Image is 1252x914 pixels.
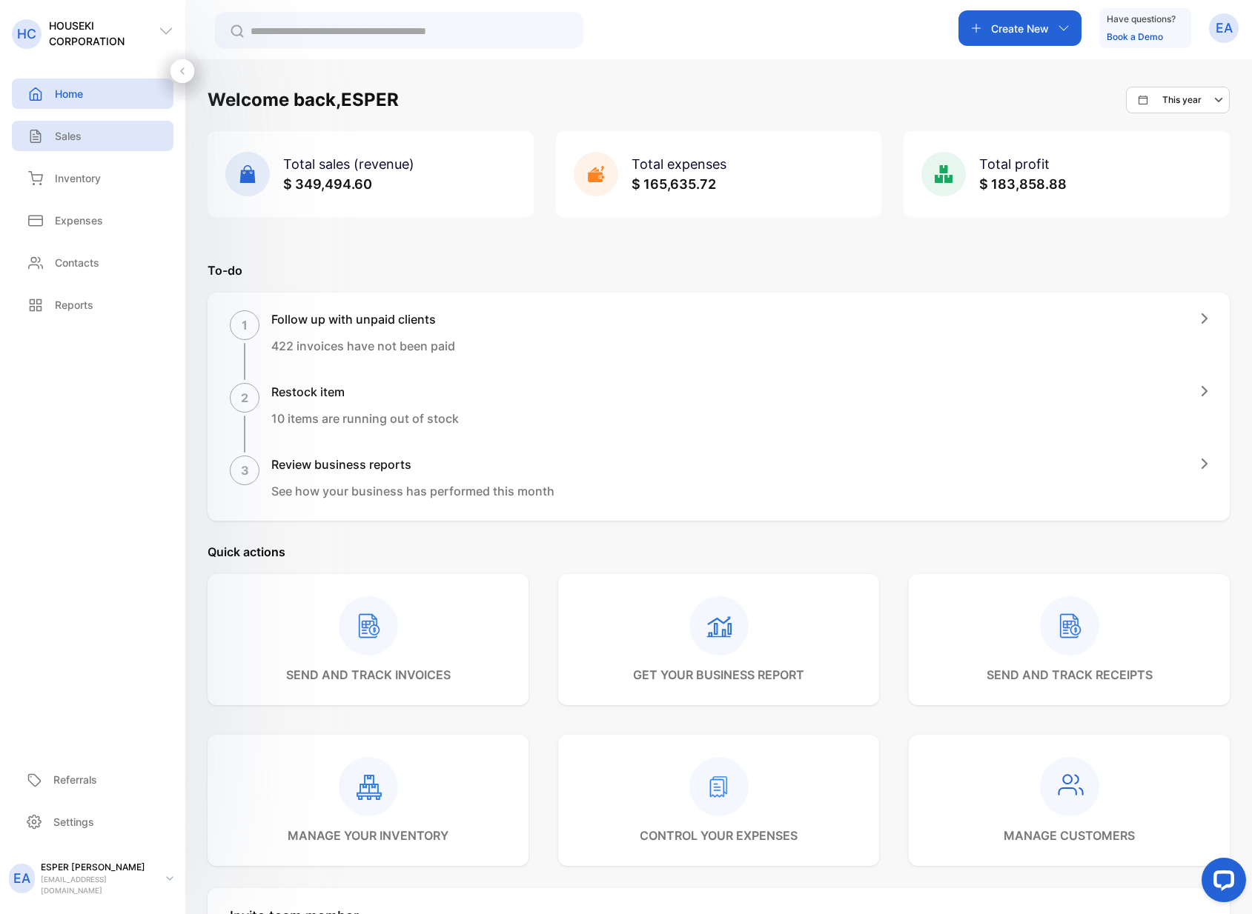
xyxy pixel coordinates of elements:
p: manage customers [1004,827,1135,844]
p: 3 [241,461,249,479]
button: EA [1209,10,1239,46]
h1: Review business reports [271,456,554,473]
p: To-do [208,261,1230,279]
p: Settings [53,814,94,830]
p: get your business report [633,666,804,684]
p: EA [1216,19,1233,38]
p: Quick actions [208,543,1230,561]
p: send and track invoices [286,666,451,684]
p: EA [13,869,30,888]
span: Total expenses [632,156,726,172]
p: Home [55,86,83,101]
h1: Restock item [271,383,459,401]
p: manage your inventory [288,827,448,844]
p: Referrals [53,772,97,787]
span: $ 349,494.60 [283,176,372,192]
p: 422 invoices have not been paid [271,337,455,355]
p: ESPER [PERSON_NAME] [41,861,154,874]
p: 2 [241,389,248,407]
p: Expenses [55,213,103,228]
p: 1 [242,316,248,334]
p: This year [1162,93,1202,107]
p: Create New [991,21,1049,36]
span: Total profit [979,156,1050,172]
p: Contacts [55,255,99,270]
iframe: LiveChat chat widget [1190,852,1252,914]
a: Book a Demo [1107,31,1163,42]
p: Sales [55,128,82,144]
span: Total sales (revenue) [283,156,414,172]
p: [EMAIL_ADDRESS][DOMAIN_NAME] [41,874,154,896]
p: See how your business has performed this month [271,482,554,500]
button: Create New [958,10,1082,46]
p: Inventory [55,170,101,186]
p: control your expenses [640,827,798,844]
h1: Welcome back, ESPER [208,87,399,113]
p: Have questions? [1107,12,1176,27]
span: $ 183,858.88 [979,176,1067,192]
p: HC [17,24,36,44]
span: $ 165,635.72 [632,176,716,192]
p: Reports [55,297,93,313]
p: HOUSEKI CORPORATION [49,18,159,49]
button: This year [1126,87,1230,113]
p: send and track receipts [987,666,1153,684]
p: 10 items are running out of stock [271,410,459,427]
h1: Follow up with unpaid clients [271,310,455,328]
